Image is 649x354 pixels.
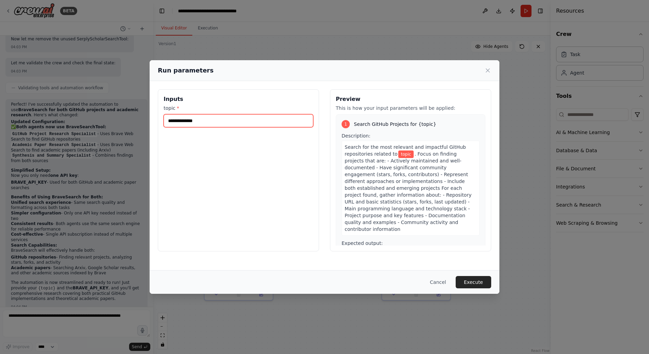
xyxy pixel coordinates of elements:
span: Description: [342,133,370,139]
span: Expected output: [342,240,383,246]
button: Execute [456,276,491,288]
span: Search for the most relevant and impactful GitHub repositories related to [345,144,466,157]
div: 1 [342,120,350,128]
h2: Run parameters [158,66,213,75]
button: Cancel [425,276,452,288]
p: This is how your input parameters will be applied: [336,105,485,112]
span: . Focus on finding projects that are: - Actively maintained and well-documented - Have significan... [345,151,471,232]
label: topic [164,105,313,112]
h3: Preview [336,95,485,103]
span: Variable: topic [398,150,414,158]
h3: Inputs [164,95,313,103]
span: Search GitHub Projects for {topic} [354,121,436,128]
